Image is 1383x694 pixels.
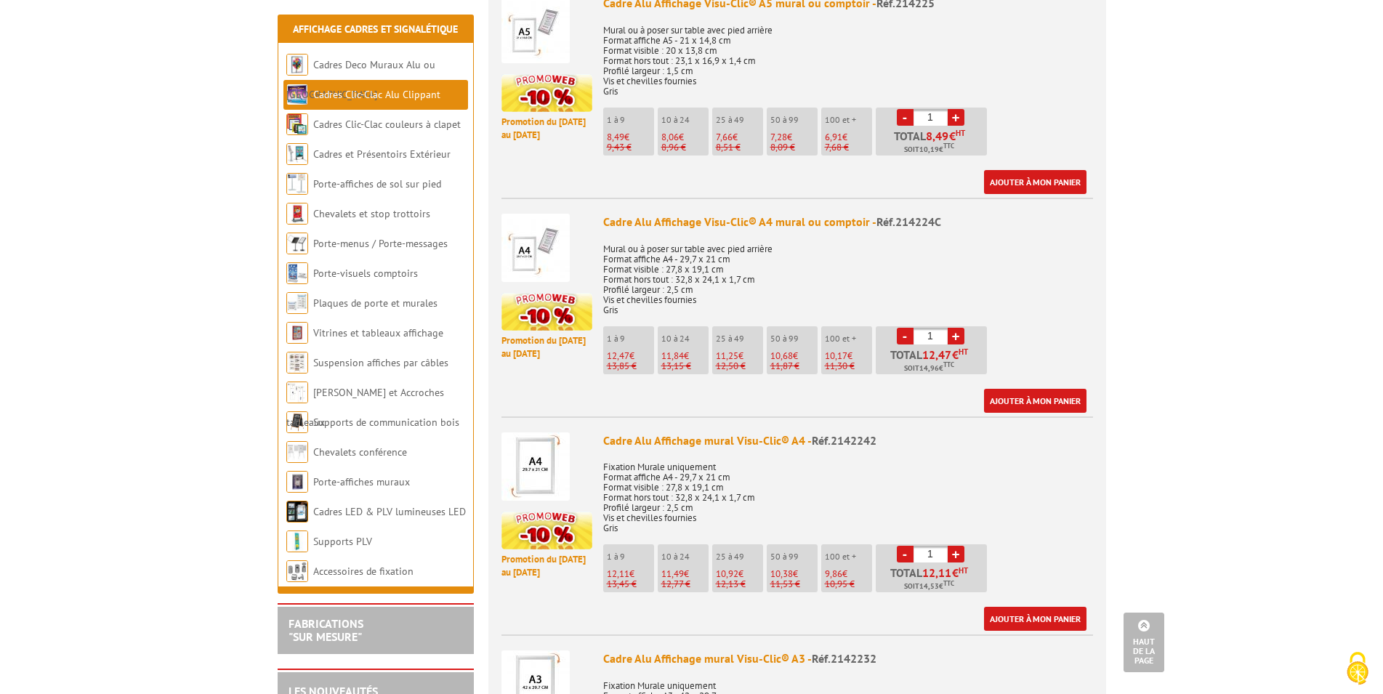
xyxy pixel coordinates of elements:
[770,568,793,580] span: 10,38
[770,115,818,125] p: 50 à 99
[879,130,987,156] p: Total
[607,351,654,361] p: €
[959,565,968,576] sup: HT
[716,552,763,562] p: 25 à 49
[770,334,818,344] p: 50 à 99
[501,293,592,331] img: promotion
[286,54,308,76] img: Cadres Deco Muraux Alu ou Bois
[603,650,1093,667] div: Cadre Alu Affichage mural Visu-Clic® A3 -
[922,349,952,360] span: 12,47
[926,130,949,142] span: 8,49
[293,23,458,36] a: Affichage Cadres et Signalétique
[661,568,684,580] span: 11,49
[716,569,763,579] p: €
[501,334,592,361] p: Promotion du [DATE] au [DATE]
[501,512,592,549] img: promotion
[825,142,872,153] p: 7,68 €
[825,568,842,580] span: 9,86
[770,132,818,142] p: €
[661,361,709,371] p: 13,15 €
[716,131,733,143] span: 7,66
[313,296,438,310] a: Plaques de porte et murales
[879,349,987,374] p: Total
[825,361,872,371] p: 11,30 €
[661,552,709,562] p: 10 à 24
[716,334,763,344] p: 25 à 49
[501,74,592,112] img: promotion
[770,350,793,362] span: 10,68
[812,433,876,448] span: Réf.2142242
[289,616,363,644] a: FABRICATIONS"Sur Mesure"
[286,382,308,403] img: Cimaises et Accroches tableaux
[607,552,654,562] p: 1 à 9
[922,567,952,578] span: 12,11
[919,581,939,592] span: 14,53
[286,386,444,429] a: [PERSON_NAME] et Accroches tableaux
[943,142,954,150] sup: TTC
[607,569,654,579] p: €
[661,579,709,589] p: 12,77 €
[286,560,308,582] img: Accessoires de fixation
[879,567,987,592] p: Total
[984,389,1086,413] a: Ajouter à mon panier
[661,350,684,362] span: 11,84
[501,214,570,282] img: Cadre Alu Affichage Visu-Clic® A4 mural ou comptoir
[825,552,872,562] p: 100 et +
[313,326,443,339] a: Vitrines et tableaux affichage
[607,131,624,143] span: 8,49
[603,452,1093,533] p: Fixation Murale uniquement Format affiche A4 - 29,7 x 21 cm Format visible : 27,8 x 19,1 cm Forma...
[952,567,959,578] span: €
[770,351,818,361] p: €
[919,363,939,374] span: 14,96
[716,350,738,362] span: 11,25
[716,361,763,371] p: 12,50 €
[607,334,654,344] p: 1 à 9
[959,347,968,357] sup: HT
[716,579,763,589] p: 12,13 €
[825,350,847,362] span: 10,17
[286,203,308,225] img: Chevalets et stop trottoirs
[286,262,308,284] img: Porte-visuels comptoirs
[313,148,451,161] a: Cadres et Présentoirs Extérieur
[770,569,818,579] p: €
[313,267,418,280] a: Porte-visuels comptoirs
[607,132,654,142] p: €
[661,131,679,143] span: 8,06
[984,607,1086,631] a: Ajouter à mon panier
[1332,645,1383,694] button: Cookies (fenêtre modale)
[1124,613,1164,672] a: Haut de la page
[825,132,872,142] p: €
[603,214,1093,230] div: Cadre Alu Affichage Visu-Clic® A4 mural ou comptoir -
[897,546,914,562] a: -
[904,581,954,592] span: Soit €
[286,501,308,522] img: Cadres LED & PLV lumineuses LED
[501,553,592,580] p: Promotion du [DATE] au [DATE]
[948,546,964,562] a: +
[661,334,709,344] p: 10 à 24
[1339,650,1376,687] img: Cookies (fenêtre modale)
[607,361,654,371] p: 13,85 €
[286,471,308,493] img: Porte-affiches muraux
[603,234,1093,315] p: Mural ou à poser sur table avec pied arrière Format affiche A4 - 29,7 x 21 cm Format visible : 27...
[607,350,629,362] span: 12,47
[956,128,965,138] sup: HT
[770,142,818,153] p: 8,09 €
[825,579,872,589] p: 10,95 €
[812,651,876,666] span: Réf.2142232
[313,535,372,548] a: Supports PLV
[716,568,738,580] span: 10,92
[286,58,435,101] a: Cadres Deco Muraux Alu ou [GEOGRAPHIC_DATA]
[501,432,570,501] img: Cadre Alu Affichage mural Visu-Clic® A4
[943,579,954,587] sup: TTC
[603,15,1093,97] p: Mural ou à poser sur table avec pied arrière Format affiche A5 - 21 x 14,8 cm Format visible : 20...
[661,351,709,361] p: €
[501,116,592,142] p: Promotion du [DATE] au [DATE]
[825,115,872,125] p: 100 et +
[770,361,818,371] p: 11,87 €
[716,142,763,153] p: 8,51 €
[286,352,308,374] img: Suspension affiches par câbles
[770,131,787,143] span: 7,28
[286,233,308,254] img: Porte-menus / Porte-messages
[286,441,308,463] img: Chevalets conférence
[943,360,954,368] sup: TTC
